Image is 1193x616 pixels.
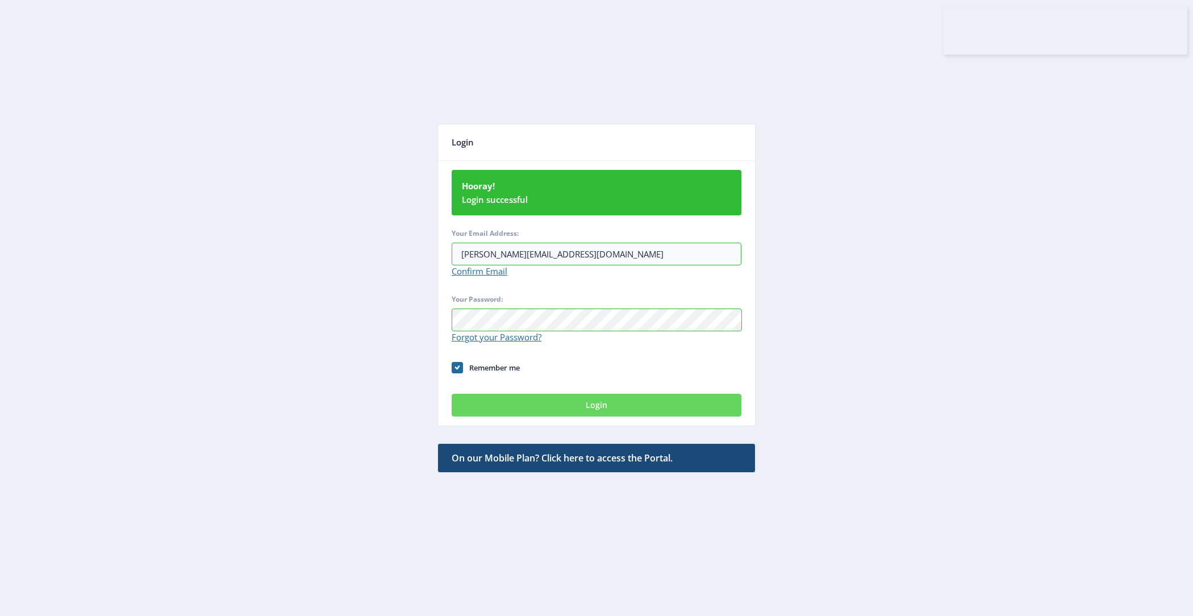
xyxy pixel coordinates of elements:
[452,294,503,304] span: Your Password:
[462,179,731,193] b: Hooray!
[469,363,520,373] span: Remember me
[452,134,741,151] div: Login
[452,394,741,417] button: Login
[452,265,507,277] a: Confirm Email
[462,193,731,206] span: Login successful
[452,228,519,238] span: Your Email Address:
[437,443,756,473] a: On our Mobile Plan? Click here to access the Portal.
[452,331,541,343] a: Forgot your Password?
[452,243,741,265] input: Email address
